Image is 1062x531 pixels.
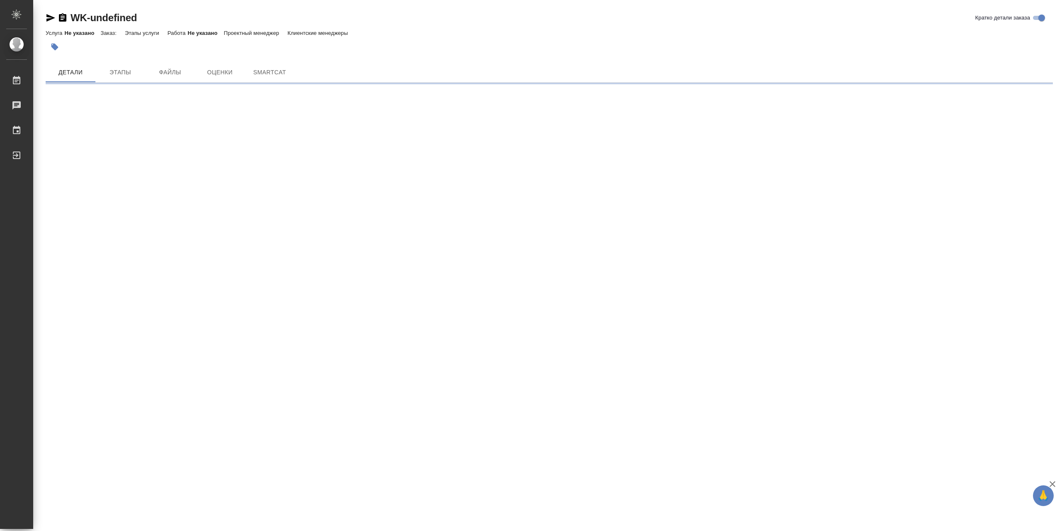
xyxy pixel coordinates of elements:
[46,30,64,36] p: Услуга
[188,30,224,36] p: Не указано
[46,38,64,56] button: Добавить тэг
[975,14,1030,22] span: Кратко детали заказа
[71,12,137,23] a: WK-undefined
[150,67,190,78] span: Файлы
[168,30,188,36] p: Работа
[51,67,90,78] span: Детали
[100,67,140,78] span: Этапы
[224,30,281,36] p: Проектный менеджер
[1033,485,1054,506] button: 🙏
[287,30,350,36] p: Клиентские менеджеры
[46,13,56,23] button: Скопировать ссылку для ЯМессенджера
[250,67,290,78] span: SmartCat
[64,30,100,36] p: Не указано
[100,30,118,36] p: Заказ:
[1036,487,1050,504] span: 🙏
[58,13,68,23] button: Скопировать ссылку
[200,67,240,78] span: Оценки
[125,30,161,36] p: Этапы услуги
